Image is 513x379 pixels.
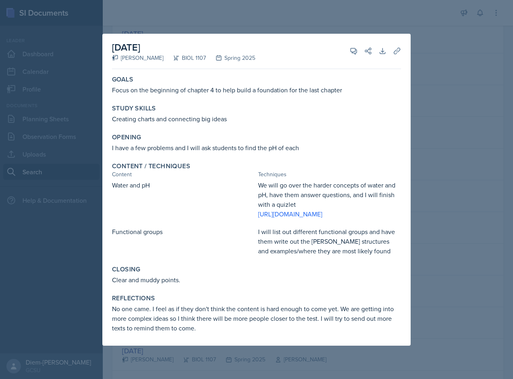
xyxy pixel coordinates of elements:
[112,143,401,153] p: I have a few problems and I will ask students to find the pH of each
[112,114,401,124] p: Creating charts and connecting big ideas
[112,104,156,112] label: Study Skills
[163,54,206,62] div: BIOL 1107
[112,180,255,190] p: Water and pH
[258,170,401,179] div: Techniques
[112,227,255,236] p: Functional groups
[112,170,255,179] div: Content
[112,294,155,302] label: Reflections
[112,162,190,170] label: Content / Techniques
[112,275,401,285] p: Clear and muddy points.
[112,40,255,55] h2: [DATE]
[258,227,401,256] p: I will list out different functional groups and have them write out the [PERSON_NAME] structures ...
[112,54,163,62] div: [PERSON_NAME]
[112,133,141,141] label: Opening
[258,210,322,218] a: [URL][DOMAIN_NAME]
[258,180,401,209] p: We will go over the harder concepts of water and pH, have them answer questions, and I will finis...
[112,304,401,333] p: No one came. I feel as if they don't think the content is hard enough to come yet. We are getting...
[112,265,140,273] label: Closing
[112,75,133,84] label: Goals
[206,54,255,62] div: Spring 2025
[112,85,401,95] p: Focus on the beginning of chapter 4 to help build a foundation for the last chapter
